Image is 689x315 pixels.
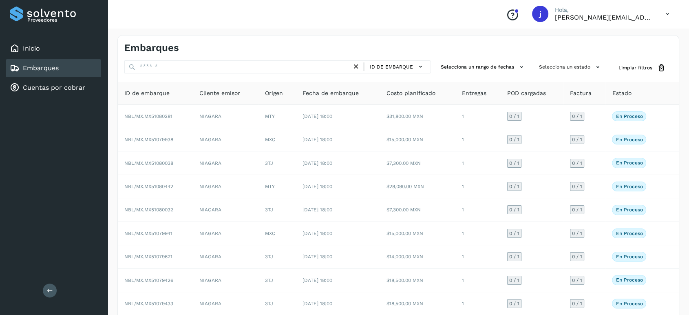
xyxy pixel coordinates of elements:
span: [DATE] 18:00 [303,231,332,236]
a: Embarques [23,64,59,72]
span: [DATE] 18:00 [303,207,332,213]
span: 0 / 1 [509,231,519,236]
td: 1 [455,151,501,175]
span: NBL/MX.MX51079433 [124,301,173,306]
a: Inicio [23,44,40,52]
span: 0 / 1 [572,161,582,166]
td: NIAGARA [193,198,258,222]
td: MTY [258,105,296,128]
span: NBL/MX.MX51080032 [124,207,173,213]
span: 0 / 1 [572,207,582,212]
span: NBL/MX.MX51079938 [124,137,173,142]
span: 0 / 1 [572,231,582,236]
td: 3TJ [258,151,296,175]
span: [DATE] 18:00 [303,160,332,166]
span: 0 / 1 [509,184,519,189]
span: 0 / 1 [572,184,582,189]
span: Fecha de embarque [303,89,359,98]
td: $18,500.00 MXN [380,268,455,292]
p: En proceso [616,207,643,213]
span: [DATE] 18:00 [303,184,332,189]
button: ID de embarque [367,61,427,73]
td: MXC [258,128,296,151]
button: Limpiar filtros [612,60,672,75]
td: $14,000.00 MXN [380,245,455,268]
span: Limpiar filtros [618,64,652,71]
span: NBL/MX.MX51080038 [124,160,173,166]
span: NBL/MX.MX51079941 [124,231,172,236]
td: 1 [455,198,501,222]
td: $31,800.00 MXN [380,105,455,128]
td: NIAGARA [193,175,258,198]
a: Cuentas por cobrar [23,84,85,91]
td: NIAGARA [193,222,258,245]
span: Estado [612,89,631,98]
span: 0 / 1 [509,137,519,142]
span: [DATE] 18:00 [303,137,332,142]
span: NBL/MX.MX51080281 [124,113,172,119]
span: 0 / 1 [509,278,519,283]
span: Entregas [462,89,486,98]
span: 0 / 1 [509,301,519,306]
td: NIAGARA [193,128,258,151]
td: MXC [258,222,296,245]
p: En proceso [616,277,643,283]
span: [DATE] 18:00 [303,113,332,119]
td: 3TJ [258,268,296,292]
p: En proceso [616,231,643,236]
span: 0 / 1 [509,254,519,259]
td: NIAGARA [193,105,258,128]
p: En proceso [616,254,643,260]
span: Cliente emisor [199,89,240,98]
span: 0 / 1 [572,278,582,283]
td: $7,300.00 MXN [380,151,455,175]
h4: Embarques [124,42,179,54]
span: 0 / 1 [509,207,519,212]
button: Selecciona un estado [536,60,605,74]
span: POD cargadas [507,89,546,98]
td: 3TJ [258,198,296,222]
button: Selecciona un rango de fechas [437,60,529,74]
div: Embarques [6,59,101,77]
span: NBL/MX.MX51079426 [124,277,173,283]
span: [DATE] 18:00 [303,301,332,306]
p: Proveedores [27,17,98,23]
span: 0 / 1 [572,301,582,306]
span: [DATE] 18:00 [303,277,332,283]
td: 1 [455,175,501,198]
td: MTY [258,175,296,198]
td: NIAGARA [193,268,258,292]
span: ID de embarque [370,63,413,71]
span: 0 / 1 [572,254,582,259]
td: 1 [455,268,501,292]
div: Inicio [6,40,101,58]
span: NBL/MX.MX51079621 [124,254,172,260]
span: 0 / 1 [509,114,519,119]
div: Cuentas por cobrar [6,79,101,97]
td: 1 [455,222,501,245]
span: ID de embarque [124,89,170,98]
span: 0 / 1 [509,161,519,166]
td: 1 [455,245,501,268]
td: NIAGARA [193,151,258,175]
span: [DATE] 18:00 [303,254,332,260]
span: Origen [265,89,283,98]
span: 0 / 1 [572,137,582,142]
td: 3TJ [258,245,296,268]
p: javier@rfllogistics.com.mx [555,13,653,21]
td: $15,000.00 MXN [380,222,455,245]
p: En proceso [616,160,643,166]
span: Factura [570,89,592,98]
p: En proceso [616,184,643,189]
td: $28,090.00 MXN [380,175,455,198]
td: NIAGARA [193,245,258,268]
p: Hola, [555,7,653,13]
span: 0 / 1 [572,114,582,119]
p: En proceso [616,113,643,119]
td: 1 [455,128,501,151]
td: $15,000.00 MXN [380,128,455,151]
td: 1 [455,105,501,128]
p: En proceso [616,301,643,306]
span: NBL/MX.MX51080442 [124,184,173,189]
td: $7,300.00 MXN [380,198,455,222]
